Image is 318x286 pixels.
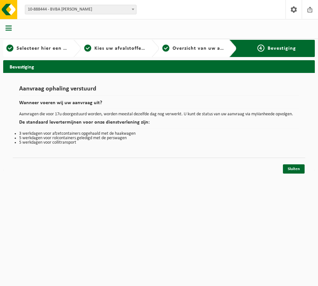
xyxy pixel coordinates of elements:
[162,45,224,52] a: 3Overzicht van uw aanvraag
[19,136,299,140] li: 5 werkdagen voor rolcontainers geledigd met de perswagen
[19,132,299,136] li: 3 werkdagen voor afzetcontainers opgehaald met de haakwagen
[173,46,240,51] span: Overzicht van uw aanvraag
[283,164,305,174] a: Sluiten
[19,120,299,128] h2: De standaard levertermijnen voor onze dienstverlening zijn:
[84,45,91,52] span: 2
[19,112,299,117] p: Aanvragen die voor 17u doorgestuurd worden, worden meestal dezelfde dag nog verwerkt. U kunt de s...
[25,5,136,14] span: 10-888444 - BVBA DR SAM MAMPAEY - DE KLINGE
[17,46,85,51] span: Selecteer hier een vestiging
[3,60,315,73] h2: Bevestiging
[6,45,68,52] a: 1Selecteer hier een vestiging
[19,86,299,96] h1: Aanvraag ophaling verstuurd
[257,45,264,52] span: 4
[6,45,13,52] span: 1
[19,140,299,145] li: 5 werkdagen voor collitransport
[268,46,296,51] span: Bevestiging
[162,45,169,52] span: 3
[19,100,299,109] h2: Wanneer voeren wij uw aanvraag uit?
[84,45,146,52] a: 2Kies uw afvalstoffen en recipiënten
[94,46,182,51] span: Kies uw afvalstoffen en recipiënten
